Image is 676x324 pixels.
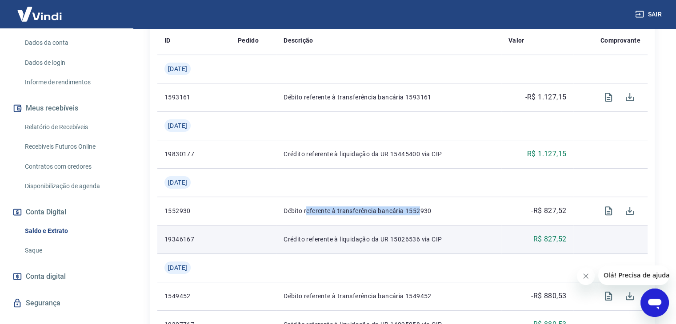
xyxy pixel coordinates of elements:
span: Visualizar [598,200,619,221]
span: [DATE] [168,178,187,187]
a: Contratos com credores [21,158,122,176]
p: 19830177 [164,150,224,158]
p: 1549452 [164,292,224,300]
p: ID [164,36,171,45]
iframe: Mensagem da empresa [598,265,669,285]
span: Visualizar [598,87,619,108]
p: Crédito referente à liquidação da UR 15445400 via CIP [284,150,494,158]
a: Recebíveis Futuros Online [21,138,122,156]
span: Visualizar [598,285,619,307]
span: Olá! Precisa de ajuda? [5,6,75,13]
p: 1593161 [164,93,224,102]
p: -R$ 827,52 [531,205,566,216]
span: Download [619,87,640,108]
a: Disponibilização de agenda [21,177,122,195]
span: Download [619,285,640,307]
p: -R$ 880,53 [531,291,566,301]
p: Valor [508,36,524,45]
a: Conta digital [11,267,122,286]
a: Dados da conta [21,34,122,52]
p: Descrição [284,36,313,45]
a: Segurança [11,293,122,313]
p: Crédito referente à liquidação da UR 15026536 via CIP [284,235,494,244]
button: Conta Digital [11,202,122,222]
a: Saldo e Extrato [21,222,122,240]
iframe: Fechar mensagem [577,267,595,285]
p: Débito referente à transferência bancária 1552930 [284,206,494,215]
span: Conta digital [26,270,66,283]
p: -R$ 1.127,15 [525,92,566,103]
p: Comprovante [600,36,640,45]
p: Débito referente à transferência bancária 1593161 [284,93,494,102]
a: Informe de rendimentos [21,73,122,91]
span: Download [619,200,640,221]
p: R$ 827,52 [533,234,567,245]
p: Débito referente à transferência bancária 1549452 [284,292,494,300]
a: Saque [21,241,122,260]
a: Dados de login [21,54,122,72]
p: 19346167 [164,235,224,244]
img: Vindi [11,0,68,28]
p: Pedido [238,36,259,45]
p: R$ 1.127,15 [527,149,566,159]
button: Sair [633,6,665,23]
span: [DATE] [168,64,187,73]
button: Meus recebíveis [11,99,122,118]
iframe: Botão para abrir a janela de mensagens [640,288,669,317]
span: [DATE] [168,121,187,130]
p: 1552930 [164,206,224,215]
span: [DATE] [168,263,187,272]
a: Relatório de Recebíveis [21,118,122,136]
